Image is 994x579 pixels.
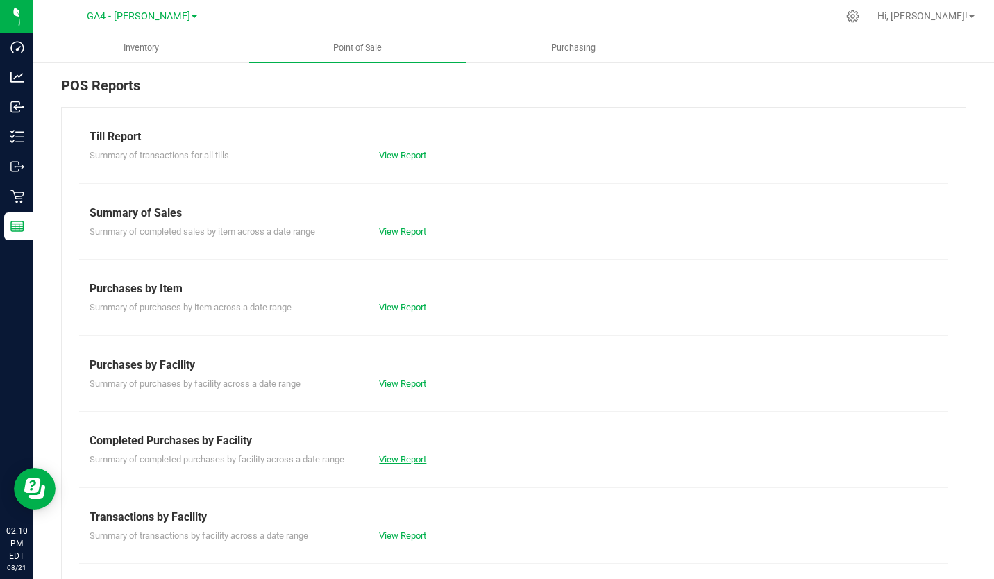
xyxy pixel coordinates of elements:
[379,302,426,312] a: View Report
[249,33,465,62] a: Point of Sale
[6,562,27,573] p: 08/21
[10,219,24,233] inline-svg: Reports
[90,302,292,312] span: Summary of purchases by item across a date range
[90,226,315,237] span: Summary of completed sales by item across a date range
[877,10,968,22] span: Hi, [PERSON_NAME]!
[90,378,301,389] span: Summary of purchases by facility across a date range
[379,150,426,160] a: View Report
[10,190,24,203] inline-svg: Retail
[90,357,938,374] div: Purchases by Facility
[10,70,24,84] inline-svg: Analytics
[90,454,344,464] span: Summary of completed purchases by facility across a date range
[90,150,229,160] span: Summary of transactions for all tills
[379,530,426,541] a: View Report
[379,226,426,237] a: View Report
[90,205,938,221] div: Summary of Sales
[314,42,401,54] span: Point of Sale
[379,454,426,464] a: View Report
[6,525,27,562] p: 02:10 PM EDT
[10,100,24,114] inline-svg: Inbound
[532,42,614,54] span: Purchasing
[10,160,24,174] inline-svg: Outbound
[33,33,249,62] a: Inventory
[105,42,178,54] span: Inventory
[466,33,682,62] a: Purchasing
[379,378,426,389] a: View Report
[10,130,24,144] inline-svg: Inventory
[90,530,308,541] span: Summary of transactions by facility across a date range
[90,280,938,297] div: Purchases by Item
[61,75,966,107] div: POS Reports
[14,468,56,510] iframe: Resource center
[10,40,24,54] inline-svg: Dashboard
[90,509,938,526] div: Transactions by Facility
[90,128,938,145] div: Till Report
[844,10,861,23] div: Manage settings
[90,433,938,449] div: Completed Purchases by Facility
[87,10,190,22] span: GA4 - [PERSON_NAME]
